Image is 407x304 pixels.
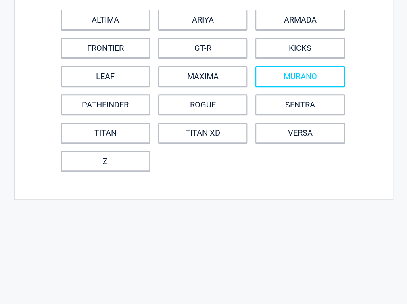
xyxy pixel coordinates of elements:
[61,123,150,143] a: TITAN
[158,10,247,30] a: ARIYA
[61,38,150,58] a: FRONTIER
[158,38,247,58] a: GT-R
[158,94,247,115] a: ROGUE
[255,10,344,30] a: ARMADA
[255,123,344,143] a: VERSA
[158,123,247,143] a: TITAN XD
[61,94,150,115] a: PATHFINDER
[255,38,344,58] a: KICKS
[255,66,344,86] a: MURANO
[61,151,150,171] a: Z
[255,94,344,115] a: SENTRA
[158,66,247,86] a: MAXIMA
[61,66,150,86] a: LEAF
[61,10,150,30] a: ALTIMA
